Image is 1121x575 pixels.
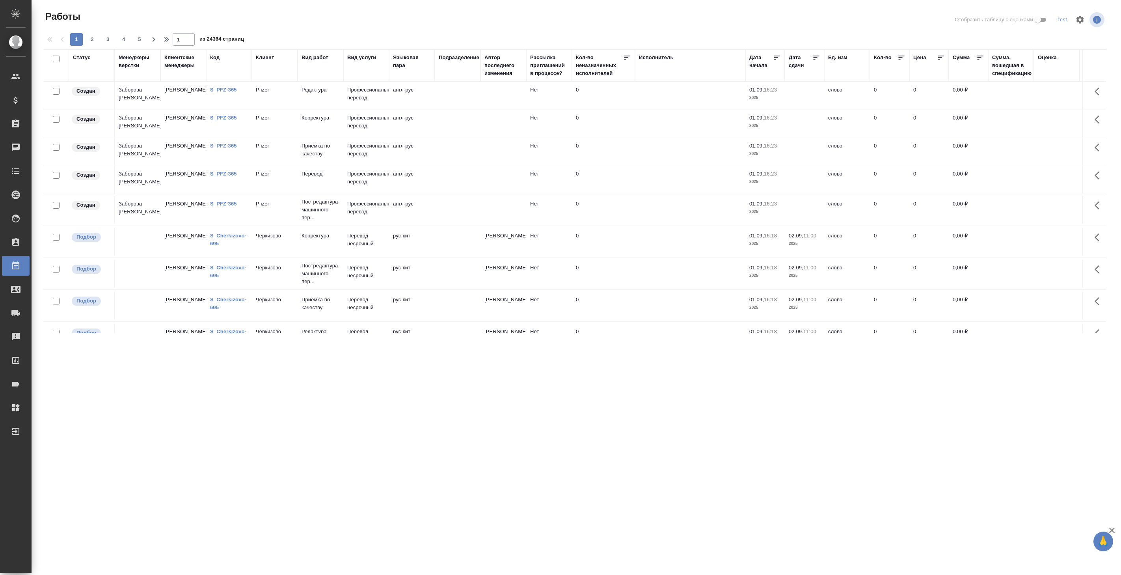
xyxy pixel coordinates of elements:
td: слово [824,324,870,351]
td: Нет [526,196,572,224]
td: слово [824,166,870,194]
td: англ-рус [389,82,435,110]
div: Заказ еще не согласован с клиентом, искать исполнителей рано [71,114,110,125]
p: Подбор [76,265,96,273]
span: 2 [86,35,99,43]
td: [PERSON_NAME] [160,196,206,224]
p: 16:18 [764,233,777,239]
p: Профессиональный перевод [347,170,385,186]
p: Черкизово [256,232,294,240]
p: Приёмка по качеству [302,142,339,158]
div: Ед. изм [828,54,847,62]
p: 11:00 [803,265,816,271]
div: Автор последнего изменения [484,54,522,77]
td: 0,00 ₽ [949,166,988,194]
td: Нет [526,292,572,319]
p: Создан [76,171,95,179]
p: 01.09, [749,265,764,271]
span: Посмотреть информацию [1089,12,1106,27]
p: 2025 [749,94,781,102]
p: 2025 [749,272,781,280]
p: 11:00 [803,233,816,239]
p: Подбор [76,297,96,305]
td: 0,00 ₽ [949,138,988,166]
span: Отобразить таблицу с оценками [955,16,1033,24]
td: рус-кит [389,260,435,287]
button: Здесь прячутся важные кнопки [1090,82,1109,101]
button: Здесь прячутся важные кнопки [1090,324,1109,343]
td: 0 [572,110,635,138]
button: Здесь прячутся важные кнопки [1090,196,1109,215]
div: split button [1055,14,1071,26]
p: 2025 [789,304,820,312]
p: 2025 [749,150,781,158]
td: 0 [572,260,635,287]
td: слово [824,110,870,138]
button: Здесь прячутся важные кнопки [1090,166,1109,185]
a: S_PFZ-365 [210,115,237,121]
button: Здесь прячутся важные кнопки [1090,228,1109,247]
div: Сумма [953,54,970,62]
td: 0 [870,138,909,166]
a: S_Cherkizovo-695 [210,233,246,246]
td: 0 [870,166,909,194]
p: 2025 [749,208,781,216]
td: слово [824,228,870,256]
span: Настроить таблицу [1071,10,1089,29]
td: 0 [909,166,949,194]
p: 01.09, [749,233,764,239]
p: Перевод несрочный [347,232,385,248]
a: S_Cherkizovo-695 [210,297,246,310]
button: 5 [133,33,146,46]
td: 0 [572,196,635,224]
button: Здесь прячутся важные кнопки [1090,260,1109,279]
p: Pfizer [256,170,294,178]
div: Сумма, вошедшая в спецификацию [992,54,1032,77]
p: 16:18 [764,329,777,334]
div: Можно подбирать исполнителей [71,296,110,306]
p: Заборова [PERSON_NAME] [119,114,156,130]
p: Создан [76,143,95,151]
td: слово [824,292,870,319]
td: 0 [572,138,635,166]
td: слово [824,82,870,110]
button: 4 [117,33,130,46]
p: Перевод несрочный [347,328,385,344]
p: Приёмка по качеству [302,296,339,312]
p: Pfizer [256,86,294,94]
td: Нет [526,110,572,138]
td: 0 [572,82,635,110]
p: 2025 [789,240,820,248]
td: [PERSON_NAME] [160,110,206,138]
td: 0 [870,82,909,110]
p: 01.09, [749,171,764,177]
a: S_PFZ-365 [210,171,237,177]
td: [PERSON_NAME] [480,228,526,256]
p: Pfizer [256,200,294,208]
p: 11:00 [803,329,816,334]
td: Нет [526,228,572,256]
td: 0 [870,228,909,256]
a: S_PFZ-365 [210,201,237,207]
p: Профессиональный перевод [347,86,385,102]
div: Дата начала [749,54,773,69]
p: 16:23 [764,171,777,177]
p: 01.09, [749,115,764,121]
td: 0,00 ₽ [949,82,988,110]
p: Перевод несрочный [347,264,385,280]
p: 16:18 [764,265,777,271]
div: Оценка [1038,54,1057,62]
td: англ-рус [389,166,435,194]
span: Работы [43,10,80,23]
div: Кол-во неназначенных исполнителей [576,54,623,77]
p: Постредактура машинного пер... [302,198,339,222]
p: 01.09, [749,143,764,149]
p: 11:00 [803,297,816,302]
td: 0 [909,260,949,287]
p: 16:18 [764,297,777,302]
p: 01.09, [749,329,764,334]
p: Перевод несрочный [347,296,385,312]
p: 2025 [789,272,820,280]
p: 02.09, [789,265,803,271]
td: 0,00 ₽ [949,260,988,287]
